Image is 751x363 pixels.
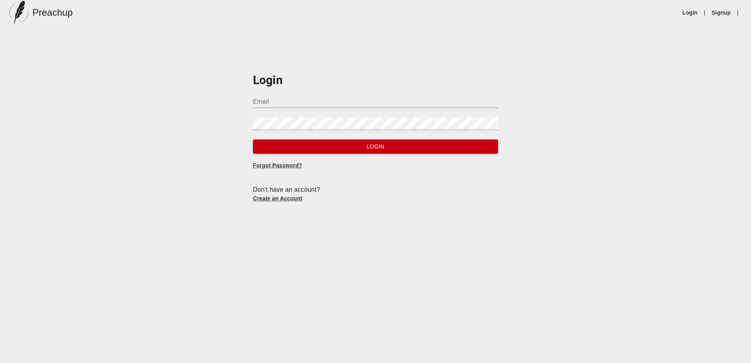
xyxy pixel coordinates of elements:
li: | [734,9,742,16]
li: | [701,9,709,16]
a: Signup [712,9,731,16]
span: Login [259,142,492,152]
a: Login [682,9,698,16]
img: preachup-logo.png [9,1,28,24]
h3: Login [253,72,498,89]
div: Don't have an account? [253,185,498,194]
a: Forgot Password? [253,162,302,169]
a: Create an Account [253,195,302,202]
h5: Preachup [32,6,73,19]
button: Login [253,139,498,154]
